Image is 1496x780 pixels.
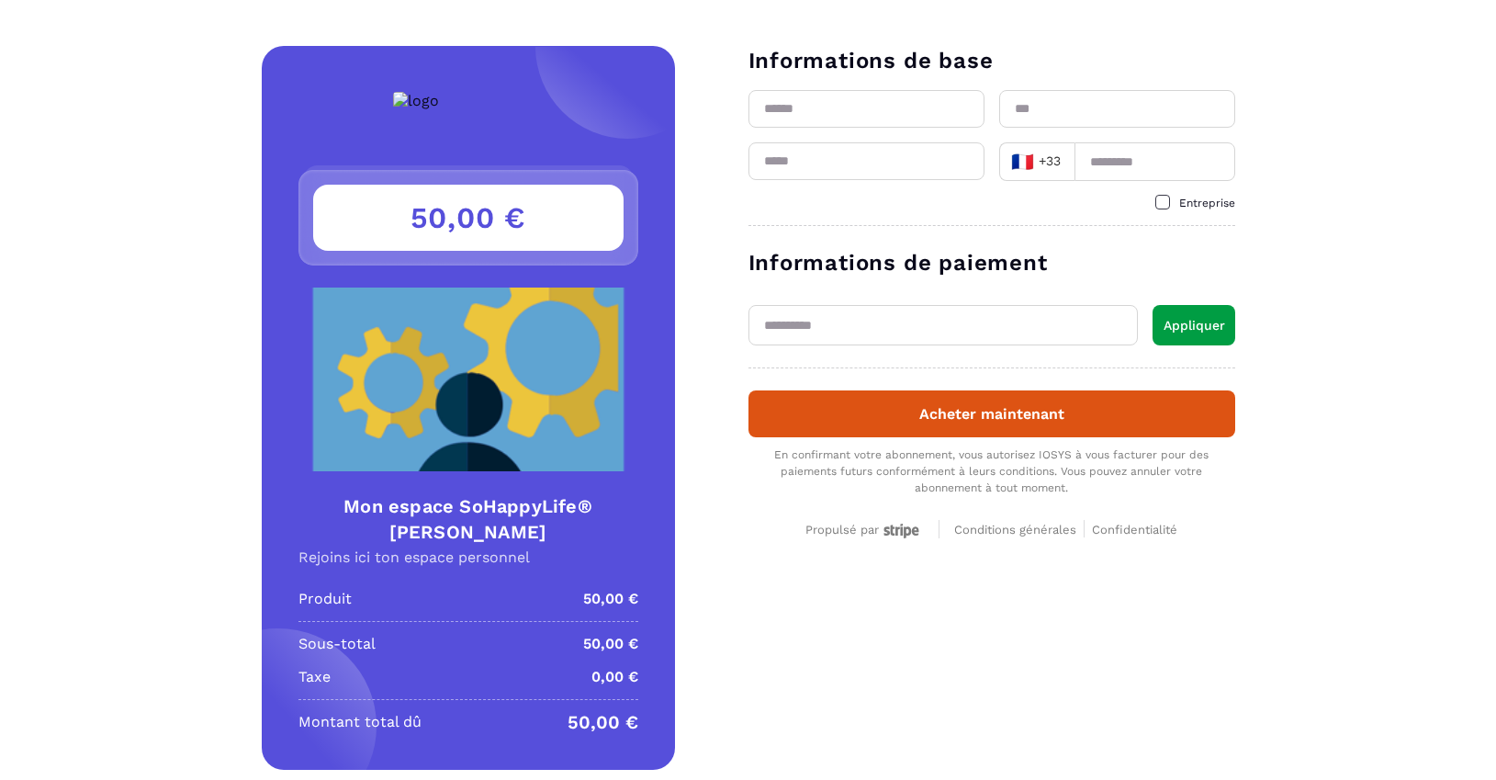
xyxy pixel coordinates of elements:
[298,493,638,545] h4: Mon espace SoHappyLife® [PERSON_NAME]
[298,548,638,566] p: Rejoins ici ton espace personnel
[1179,197,1235,209] span: Entreprise
[748,46,1235,75] h3: Informations de base
[1010,149,1062,175] span: +33
[748,390,1235,437] button: Acheter maintenant
[1092,520,1177,537] a: Confidentialité
[1065,148,1068,175] input: Search for option
[583,588,638,610] p: 50,00 €
[591,666,638,688] p: 0,00 €
[805,523,924,538] div: Propulsé par
[1092,523,1177,537] span: Confidentialité
[583,633,638,655] p: 50,00 €
[298,288,638,471] img: Product Image
[313,185,624,251] h3: 50,00 €
[954,520,1085,537] a: Conditions générales
[568,711,638,733] p: 50,00 €
[393,92,439,109] img: logo
[954,523,1076,537] span: Conditions générales
[748,447,1235,496] div: En confirmant votre abonnement, vous autorisez IOSYS à vous facturer pour des paiements futurs co...
[805,520,924,537] a: Propulsé par
[298,588,352,610] p: Produit
[748,248,1235,277] h3: Informations de paiement
[1011,149,1034,175] span: 🇫🇷
[999,142,1074,181] div: Search for option
[1153,305,1235,345] button: Appliquer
